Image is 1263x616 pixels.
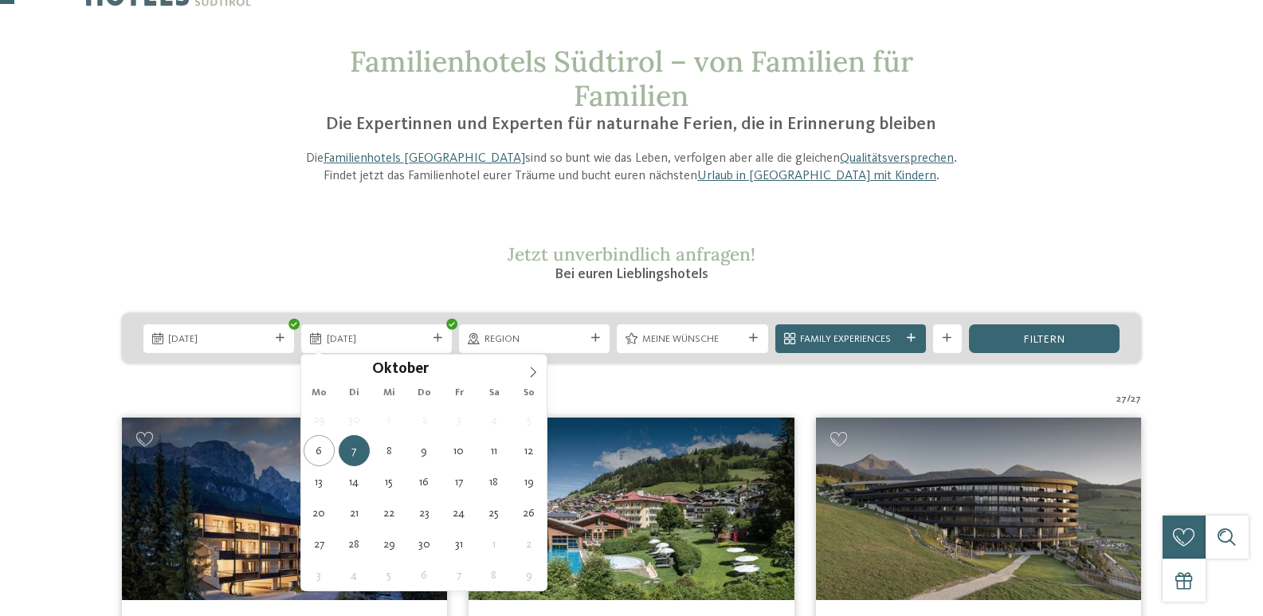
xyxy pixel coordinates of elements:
span: Oktober 5, 2025 [513,404,544,435]
span: Family Experiences [800,332,900,347]
span: Jetzt unverbindlich anfragen! [508,242,755,265]
input: Year [429,360,481,377]
span: Oktober 11, 2025 [478,435,509,466]
span: November 2, 2025 [513,528,544,559]
span: November 5, 2025 [374,559,405,590]
span: Oktober 15, 2025 [374,466,405,497]
span: November 8, 2025 [478,559,509,590]
span: Oktober 10, 2025 [443,435,474,466]
span: Familienhotels Südtirol – von Familien für Familien [350,43,913,114]
a: Familienhotels [GEOGRAPHIC_DATA] [324,152,525,165]
span: Oktober 8, 2025 [374,435,405,466]
span: November 4, 2025 [339,559,370,590]
span: Mi [371,388,406,398]
span: Oktober 19, 2025 [513,466,544,497]
span: November 3, 2025 [304,559,335,590]
span: Fr [441,388,477,398]
span: Bei euren Lieblingshotels [555,267,708,281]
a: Qualitätsversprechen [840,152,954,165]
span: Oktober 26, 2025 [513,497,544,528]
span: Oktober 27, 2025 [304,528,335,559]
span: Sa [477,388,512,398]
span: Oktober 31, 2025 [443,528,474,559]
span: filtern [1023,334,1065,345]
span: 27 [1131,392,1141,406]
span: Oktober [372,363,429,378]
span: September 30, 2025 [339,404,370,435]
a: Urlaub in [GEOGRAPHIC_DATA] mit Kindern [697,170,936,182]
span: Oktober 14, 2025 [339,466,370,497]
span: Oktober 7, 2025 [339,435,370,466]
img: Familienhotels gesucht? Hier findet ihr die besten! [469,418,794,601]
span: Oktober 13, 2025 [304,466,335,497]
span: 27 [1116,392,1127,406]
span: Di [336,388,371,398]
span: Oktober 18, 2025 [478,466,509,497]
p: Die sind so bunt wie das Leben, verfolgen aber alle die gleichen . Findet jetzt das Familienhotel... [291,150,973,186]
span: / [1127,392,1131,406]
img: Familienhotels gesucht? Hier findet ihr die besten! [816,418,1141,601]
span: Oktober 1, 2025 [374,404,405,435]
span: Oktober 20, 2025 [304,497,335,528]
span: Oktober 21, 2025 [339,497,370,528]
span: Do [406,388,441,398]
span: November 1, 2025 [478,528,509,559]
span: November 9, 2025 [513,559,544,590]
span: Oktober 22, 2025 [374,497,405,528]
img: Familienhotels gesucht? Hier findet ihr die besten! [122,418,447,601]
span: [DATE] [168,332,269,347]
span: So [512,388,547,398]
span: Oktober 17, 2025 [443,466,474,497]
span: Oktober 25, 2025 [478,497,509,528]
span: Oktober 2, 2025 [409,404,440,435]
span: November 7, 2025 [443,559,474,590]
span: Meine Wünsche [642,332,743,347]
span: Oktober 16, 2025 [409,466,440,497]
span: Oktober 29, 2025 [374,528,405,559]
span: Oktober 28, 2025 [339,528,370,559]
span: Oktober 30, 2025 [409,528,440,559]
span: Oktober 3, 2025 [443,404,474,435]
span: Die Expertinnen und Experten für naturnahe Ferien, die in Erinnerung bleiben [326,116,936,133]
span: Mo [301,388,336,398]
span: November 6, 2025 [409,559,440,590]
span: Region [484,332,585,347]
span: Oktober 24, 2025 [443,497,474,528]
span: September 29, 2025 [304,404,335,435]
span: Oktober 12, 2025 [513,435,544,466]
span: Oktober 23, 2025 [409,497,440,528]
span: [DATE] [327,332,427,347]
span: Oktober 9, 2025 [409,435,440,466]
span: Oktober 6, 2025 [304,435,335,466]
span: Oktober 4, 2025 [478,404,509,435]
